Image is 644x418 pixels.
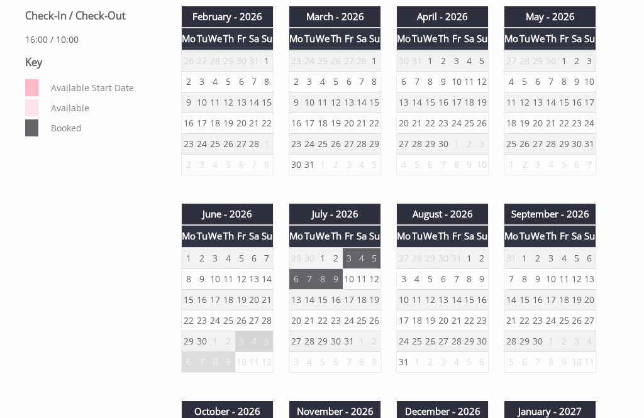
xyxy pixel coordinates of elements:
th: Tu [411,28,423,50]
td: 4 [545,155,557,175]
td: 4 [208,155,222,175]
td: 31 [450,248,463,270]
td: 24 [303,134,316,155]
td: 4 [397,155,411,175]
td: 12 [222,92,235,113]
th: Su [583,28,596,50]
th: Th [222,226,235,248]
td: 27 [196,51,208,72]
td: 12 [235,269,248,290]
td: 12 [475,72,488,92]
td: 31 [303,155,316,175]
th: We [423,28,437,50]
td: 31 [248,51,260,72]
th: Tu [518,226,531,248]
th: Th [437,226,450,248]
td: 5 [222,155,235,175]
th: Fr [235,226,248,248]
td: 30 [235,51,248,72]
td: 14 [260,269,273,290]
td: 23 [289,51,304,72]
td: 11 [504,92,519,113]
td: 29 [289,248,304,270]
td: 16 [196,290,208,311]
td: 5 [558,155,570,175]
td: 28 [518,51,531,72]
td: 14 [545,92,557,113]
td: 11 [558,269,570,290]
td: 19 [518,113,531,134]
td: 1 [260,51,273,72]
td: 13 [235,92,248,113]
td: 22 [368,113,380,134]
th: We [208,226,222,248]
td: 9 [330,269,342,290]
td: 26 [182,51,196,72]
td: 13 [531,92,545,113]
td: 20 [248,290,260,311]
td: 27 [343,134,355,155]
th: Tu [411,226,423,248]
td: 26 [518,134,531,155]
th: Mo [504,226,519,248]
td: 4 [558,248,570,270]
td: 8 [316,269,330,290]
td: 6 [235,155,248,175]
td: 27 [397,248,411,270]
th: Tu [196,28,208,50]
td: 23 [182,134,196,155]
td: 11 [463,72,475,92]
td: 4 [222,248,235,270]
td: 15 [368,92,380,113]
td: 4 [355,248,368,270]
td: 21 [248,113,260,134]
td: 6 [583,248,596,270]
th: Sa [248,226,260,248]
td: 19 [330,113,342,134]
td: 22 [423,113,437,134]
th: Fr [558,28,570,50]
td: 12 [330,92,342,113]
td: 3 [196,72,208,92]
td: 6 [343,72,355,92]
th: Mo [182,28,196,50]
th: Th [330,28,342,50]
td: 15 [423,92,437,113]
td: 1 [316,155,330,175]
td: 29 [558,134,570,155]
td: 14 [411,92,423,113]
th: Mo [289,226,304,248]
td: 9 [289,92,304,113]
th: June - 2026 [182,204,274,226]
td: 1 [518,248,531,270]
td: 7 [450,269,463,290]
td: 25 [316,51,330,72]
td: 26 [222,134,235,155]
td: 17 [196,113,208,134]
th: May - 2026 [504,7,596,28]
td: 15 [182,290,196,311]
th: Fr [450,28,463,50]
td: 8 [182,269,196,290]
td: 5 [570,248,583,270]
td: 9 [531,269,545,290]
td: 8 [368,72,380,92]
td: 5 [235,248,248,270]
th: Mo [397,226,411,248]
th: Sa [355,226,368,248]
td: 9 [475,269,488,290]
td: 8 [518,269,531,290]
td: 7 [437,155,450,175]
td: 2 [518,155,531,175]
h3: Key [25,56,158,70]
td: 2 [289,72,304,92]
td: 6 [248,248,260,270]
td: 21 [411,113,423,134]
td: 15 [558,92,570,113]
th: Sa [248,28,260,50]
h3: Check-In / Check-Out [25,9,158,23]
td: 19 [235,290,248,311]
td: 20 [397,113,411,134]
td: 13 [343,92,355,113]
th: Fr [343,226,355,248]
